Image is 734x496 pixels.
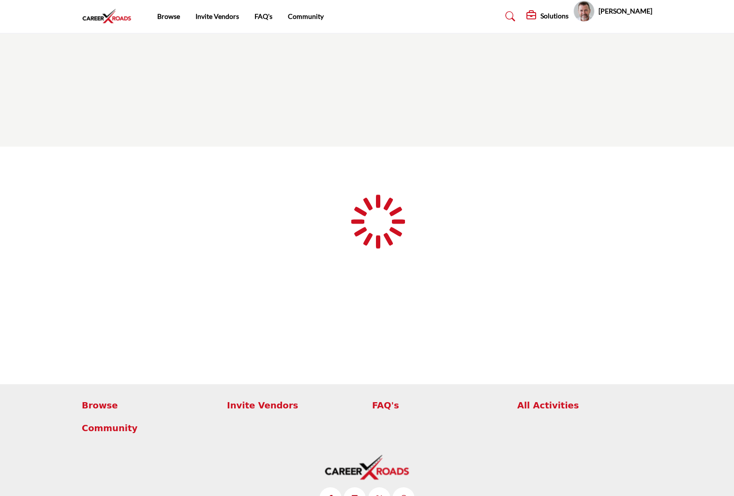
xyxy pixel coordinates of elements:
[195,12,239,20] a: Invite Vendors
[517,399,652,412] a: All Activities
[599,6,652,16] h5: [PERSON_NAME]
[496,9,522,24] a: Search
[255,12,272,20] a: FAQ's
[526,11,569,22] div: Solutions
[82,399,217,412] a: Browse
[324,454,411,481] img: No Site Logo
[157,12,180,20] a: Browse
[573,0,595,22] button: Show hide supplier dropdown
[372,399,507,412] a: FAQ's
[82,8,137,24] img: Site Logo
[288,12,324,20] a: Community
[227,399,362,412] a: Invite Vendors
[82,421,217,435] a: Community
[540,12,569,20] h5: Solutions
